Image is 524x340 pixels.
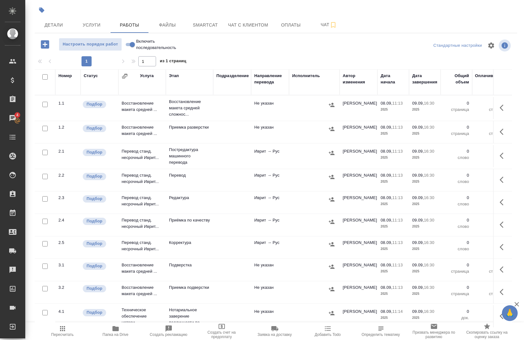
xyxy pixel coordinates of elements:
[58,100,77,106] div: 1.1
[251,259,289,281] td: Не указан
[475,268,507,275] p: страница
[496,100,511,115] button: Здесь прячутся важные кнопки
[118,214,166,236] td: Перевод станд. несрочный Иврит...
[412,125,424,130] p: 09.09,
[392,285,403,290] p: 11:13
[118,191,166,214] td: Перевод станд. несрочный Иврит...
[412,240,424,245] p: 09.09,
[444,223,469,230] p: слово
[327,262,336,271] button: Назначить
[381,195,392,200] p: 08.09,
[444,262,469,268] p: 0
[392,240,403,245] p: 11:13
[475,148,507,155] p: 0
[340,145,377,167] td: [PERSON_NAME]
[251,145,289,167] td: Иврит → Рус
[58,262,77,268] div: 3.1
[169,99,210,118] p: Восстановление макета средней сложнос...
[315,332,340,337] span: Добавить Todo
[152,21,183,29] span: Файлы
[216,73,249,79] div: Подразделение
[58,195,77,201] div: 2.3
[169,124,210,131] p: Приемка разверстки
[412,268,437,275] p: 2025
[381,309,392,314] p: 08.09,
[496,240,511,255] button: Здесь прячутся важные кнопки
[381,155,406,161] p: 2025
[475,315,507,321] p: док.
[340,305,377,327] td: [PERSON_NAME]
[329,21,337,29] svg: Подписаться
[87,263,102,269] p: Подбор
[484,38,499,53] span: Настроить таблицу
[412,246,437,252] p: 2025
[169,284,210,291] p: Приемка подверстки
[82,308,115,317] div: Можно подбирать исполнителей
[142,322,195,340] button: Создать рекламацию
[412,291,437,297] p: 2025
[169,73,179,79] div: Этап
[475,179,507,185] p: слово
[327,124,336,134] button: Назначить
[412,106,437,113] p: 2025
[475,201,507,207] p: слово
[82,195,115,203] div: Можно подбирать исполнителей
[118,97,166,119] td: Восстановление макета средней ...
[381,223,406,230] p: 2025
[424,309,434,314] p: 16:30
[424,240,434,245] p: 16:30
[444,124,469,131] p: 0
[444,284,469,291] p: 0
[87,240,102,247] p: Подбор
[475,217,507,223] p: 0
[199,330,244,339] span: Создать счет на предоплату
[475,308,507,315] p: 0
[475,131,507,137] p: страница
[381,101,392,106] p: 08.09,
[169,217,210,223] p: Приёмка по качеству
[412,149,424,154] p: 09.09,
[58,240,77,246] div: 2.5
[381,218,392,222] p: 08.09,
[340,281,377,303] td: [PERSON_NAME]
[118,169,166,191] td: Перевод станд. несрочный Иврит...
[412,179,437,185] p: 2025
[475,240,507,246] p: 0
[103,332,129,337] span: Папка на Drive
[327,195,336,204] button: Назначить
[411,330,457,339] span: Призвать менеджера по развитию
[84,73,98,79] div: Статус
[496,308,511,324] button: Здесь прячутся важные кнопки
[169,172,210,179] p: Перевод
[412,218,424,222] p: 09.09,
[496,172,511,187] button: Здесь прячутся важные кнопки
[444,148,469,155] p: 0
[362,332,400,337] span: Определить тематику
[340,191,377,214] td: [PERSON_NAME]
[340,169,377,191] td: [PERSON_NAME]
[392,149,403,154] p: 11:13
[327,148,336,158] button: Назначить
[343,73,374,85] div: Автор изменения
[340,214,377,236] td: [PERSON_NAME]
[412,201,437,207] p: 2025
[82,124,115,133] div: Можно подбирать исполнителей
[381,106,406,113] p: 2025
[76,21,107,29] span: Услуги
[475,73,507,85] div: Оплачиваемый объем
[140,73,154,79] div: Услуга
[36,322,89,340] button: Пересчитать
[87,309,102,316] p: Подбор
[424,195,434,200] p: 16:30
[276,21,306,29] span: Оплаты
[136,38,188,51] span: Включить последовательность
[502,305,518,321] button: 🙏
[36,38,54,51] button: Добавить работу
[424,285,434,290] p: 16:30
[412,101,424,106] p: 09.09,
[251,169,289,191] td: Иврит → Рус
[381,179,406,185] p: 2025
[475,262,507,268] p: 0
[248,322,301,340] button: Заявка на доставку
[444,201,469,207] p: слово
